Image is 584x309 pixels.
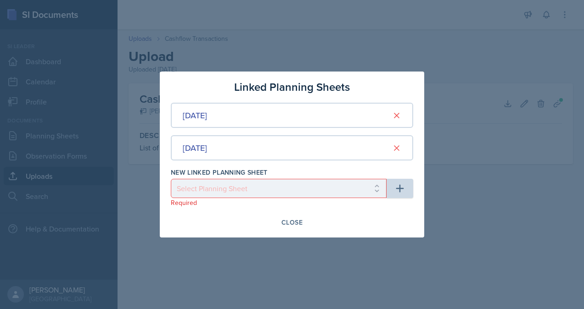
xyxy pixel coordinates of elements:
[171,198,387,207] p: Required
[183,142,207,154] div: [DATE]
[183,109,207,121] div: [DATE]
[281,219,303,226] div: Close
[234,79,350,95] h3: Linked Planning Sheets
[171,168,268,177] label: New Linked Planning Sheet
[275,215,309,230] button: Close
